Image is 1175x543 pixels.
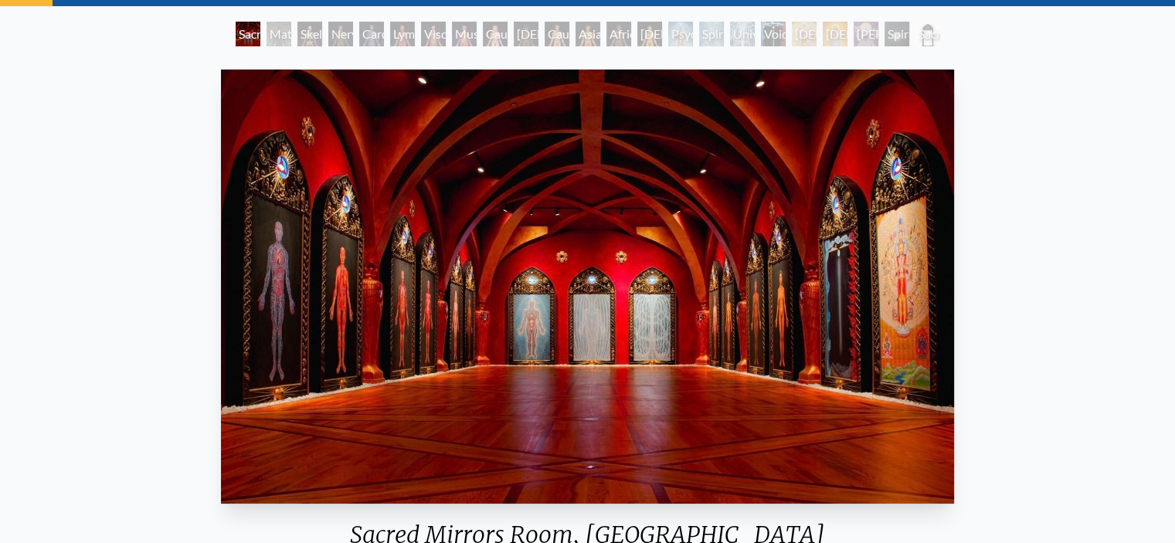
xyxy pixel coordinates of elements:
[483,22,508,46] div: Caucasian Woman
[792,22,817,46] div: [DEMOGRAPHIC_DATA]
[761,22,786,46] div: Void Clear Light
[221,70,954,504] img: sacred-mirrors-room-entheon.jpg
[514,22,538,46] div: [DEMOGRAPHIC_DATA] Woman
[885,22,909,46] div: Spiritual World
[576,22,600,46] div: Asian Man
[915,22,940,46] div: Sacred Mirrors Frame
[854,22,878,46] div: [PERSON_NAME]
[823,22,847,46] div: [DEMOGRAPHIC_DATA]
[421,22,446,46] div: Viscera
[606,22,631,46] div: African Man
[545,22,569,46] div: Caucasian Man
[452,22,477,46] div: Muscle System
[297,22,322,46] div: Skeletal System
[359,22,384,46] div: Cardiovascular System
[668,22,693,46] div: Psychic Energy System
[328,22,353,46] div: Nervous System
[637,22,662,46] div: [DEMOGRAPHIC_DATA] Woman
[730,22,755,46] div: Universal Mind Lattice
[236,22,260,46] div: Sacred Mirrors Room, [GEOGRAPHIC_DATA]
[390,22,415,46] div: Lymphatic System
[267,22,291,46] div: Material World
[699,22,724,46] div: Spiritual Energy System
